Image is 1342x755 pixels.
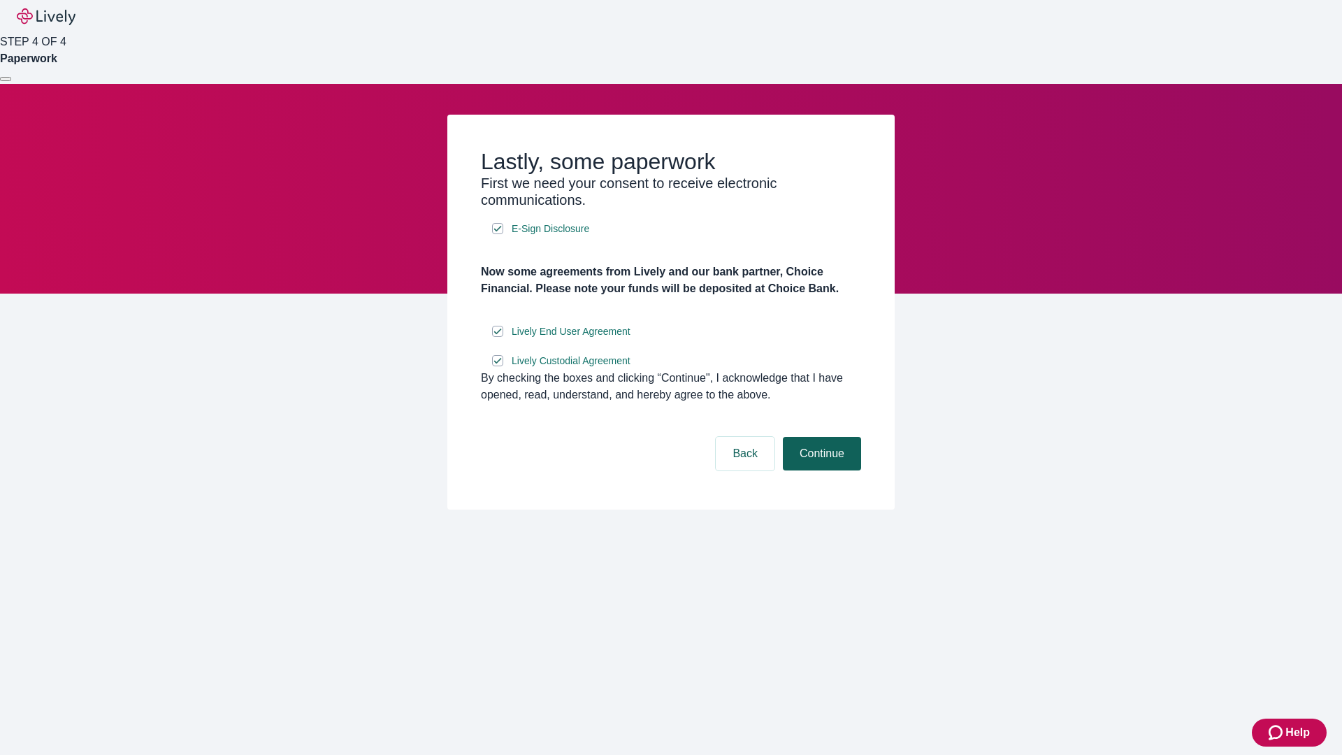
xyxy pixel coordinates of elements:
button: Back [716,437,774,470]
a: e-sign disclosure document [509,323,633,340]
button: Zendesk support iconHelp [1252,719,1327,747]
img: Lively [17,8,75,25]
h3: First we need your consent to receive electronic communications. [481,175,861,208]
div: By checking the boxes and clicking “Continue", I acknowledge that I have opened, read, understand... [481,370,861,403]
a: e-sign disclosure document [509,220,592,238]
span: Lively End User Agreement [512,324,630,339]
h2: Lastly, some paperwork [481,148,861,175]
span: Help [1285,724,1310,741]
button: Continue [783,437,861,470]
a: e-sign disclosure document [509,352,633,370]
h4: Now some agreements from Lively and our bank partner, Choice Financial. Please note your funds wi... [481,264,861,297]
svg: Zendesk support icon [1269,724,1285,741]
span: E-Sign Disclosure [512,222,589,236]
span: Lively Custodial Agreement [512,354,630,368]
